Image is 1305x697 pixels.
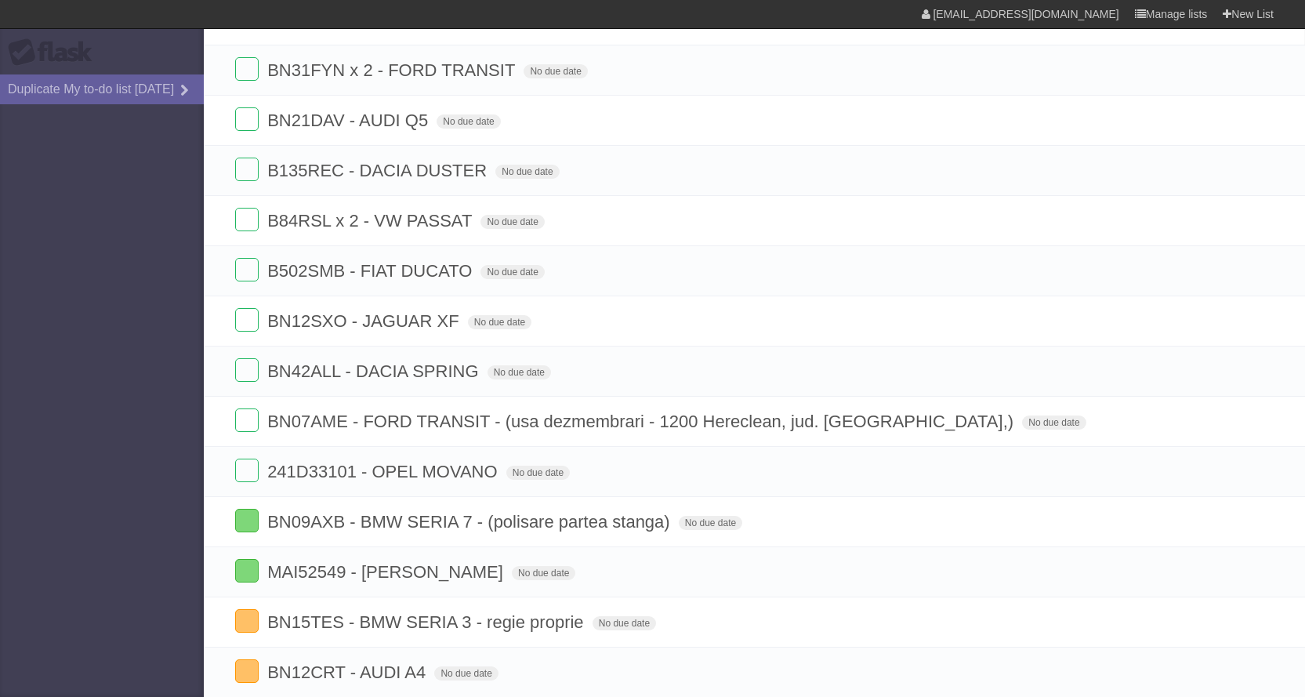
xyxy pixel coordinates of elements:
span: B84RSL x 2 - VW PASSAT [267,211,476,231]
span: BN12SXO - JAGUAR XF [267,311,463,331]
span: No due date [524,64,587,78]
span: No due date [488,365,551,379]
span: MAI52549 - [PERSON_NAME] [267,562,507,582]
span: BN12CRT - AUDI A4 [267,663,430,682]
span: No due date [468,315,531,329]
span: 241D33101 - OPEL MOVANO [267,462,501,481]
label: Done [235,559,259,583]
label: Done [235,258,259,281]
span: No due date [679,516,742,530]
label: Done [235,358,259,382]
label: Done [235,408,259,432]
span: BN09AXB - BMW SERIA 7 - (polisare partea stanga) [267,512,674,532]
span: No due date [593,616,656,630]
span: No due date [1022,416,1086,430]
span: BN31FYN x 2 - FORD TRANSIT [267,60,519,80]
span: No due date [512,566,575,580]
label: Done [235,308,259,332]
span: BN21DAV - AUDI Q5 [267,111,432,130]
label: Done [235,158,259,181]
span: B135REC - DACIA DUSTER [267,161,491,180]
label: Done [235,208,259,231]
span: No due date [434,666,498,681]
label: Done [235,509,259,532]
span: No due date [480,265,544,279]
label: Done [235,609,259,633]
label: Done [235,107,259,131]
div: Flask [8,38,102,67]
label: Done [235,57,259,81]
span: No due date [480,215,544,229]
span: No due date [437,114,500,129]
label: Done [235,659,259,683]
span: No due date [495,165,559,179]
label: Done [235,459,259,482]
span: BN42ALL - DACIA SPRING [267,361,482,381]
span: No due date [506,466,570,480]
span: BN15TES - BMW SERIA 3 - regie proprie [267,612,587,632]
span: BN07AME - FORD TRANSIT - (usa dezmembrari - 1200 Hereclean, jud. [GEOGRAPHIC_DATA],) [267,412,1017,431]
span: B502SMB - FIAT DUCATO [267,261,476,281]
